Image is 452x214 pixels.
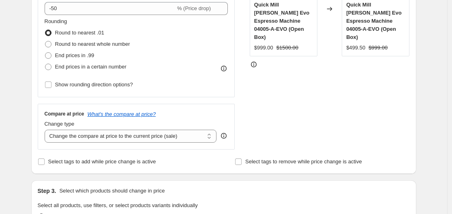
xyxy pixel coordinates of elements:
span: % (Price drop) [177,5,211,11]
span: Quick Mill [PERSON_NAME] Evo Espresso Machine 04005-A-EVO (Open Box) [346,2,402,40]
span: Select tags to remove while price change is active [245,158,362,165]
button: What's the compare at price? [88,111,156,117]
strike: $999.00 [368,44,388,52]
span: Quick Mill [PERSON_NAME] Evo Espresso Machine 04005-A-EVO (Open Box) [254,2,310,40]
strike: $1500.00 [276,44,298,52]
span: Rounding [45,18,67,24]
h2: Step 3. [38,187,56,195]
div: $499.50 [346,44,365,52]
span: Show rounding direction options? [55,81,133,88]
span: Round to nearest .01 [55,30,104,36]
input: -15 [45,2,176,15]
p: Select which products should change in price [59,187,165,195]
div: help [220,132,228,140]
span: Select all products, use filters, or select products variants individually [38,202,198,208]
span: Round to nearest whole number [55,41,130,47]
span: Change type [45,121,75,127]
div: $999.00 [254,44,273,52]
span: Select tags to add while price change is active [48,158,156,165]
span: End prices in a certain number [55,64,126,70]
h3: Compare at price [45,111,84,117]
span: End prices in .99 [55,52,94,58]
